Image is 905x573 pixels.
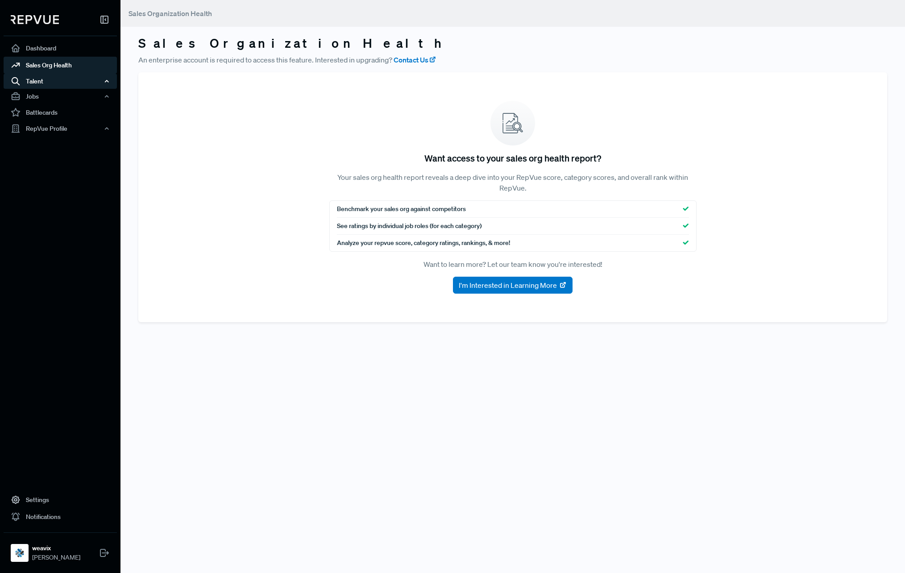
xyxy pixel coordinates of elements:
button: RepVue Profile [4,121,117,136]
span: Benchmark your sales org against competitors [337,204,466,214]
a: weavixweavix[PERSON_NAME] [4,532,117,566]
a: Notifications [4,508,117,525]
a: Sales Org Health [4,57,117,74]
img: weavix [12,546,27,560]
strong: weavix [32,544,80,553]
a: Dashboard [4,40,117,57]
a: Settings [4,491,117,508]
p: Want to learn more? Let our team know you're interested! [329,259,697,270]
p: An enterprise account is required to access this feature. Interested in upgrading? [138,54,887,65]
button: Talent [4,74,117,89]
span: Sales Organization Health [129,9,212,18]
a: Battlecards [4,104,117,121]
button: I'm Interested in Learning More [453,277,573,294]
a: Contact Us [394,54,436,65]
span: Analyze your repvue score, category ratings, rankings, & more! [337,238,510,248]
button: Jobs [4,89,117,104]
span: See ratings by individual job roles (for each category) [337,221,482,231]
h3: Sales Organization Health [138,36,887,51]
span: I'm Interested in Learning More [459,280,557,291]
img: RepVue [11,15,59,24]
p: Your sales org health report reveals a deep dive into your RepVue score, category scores, and ove... [329,172,697,193]
h5: Want access to your sales org health report? [424,153,601,163]
span: [PERSON_NAME] [32,553,80,562]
